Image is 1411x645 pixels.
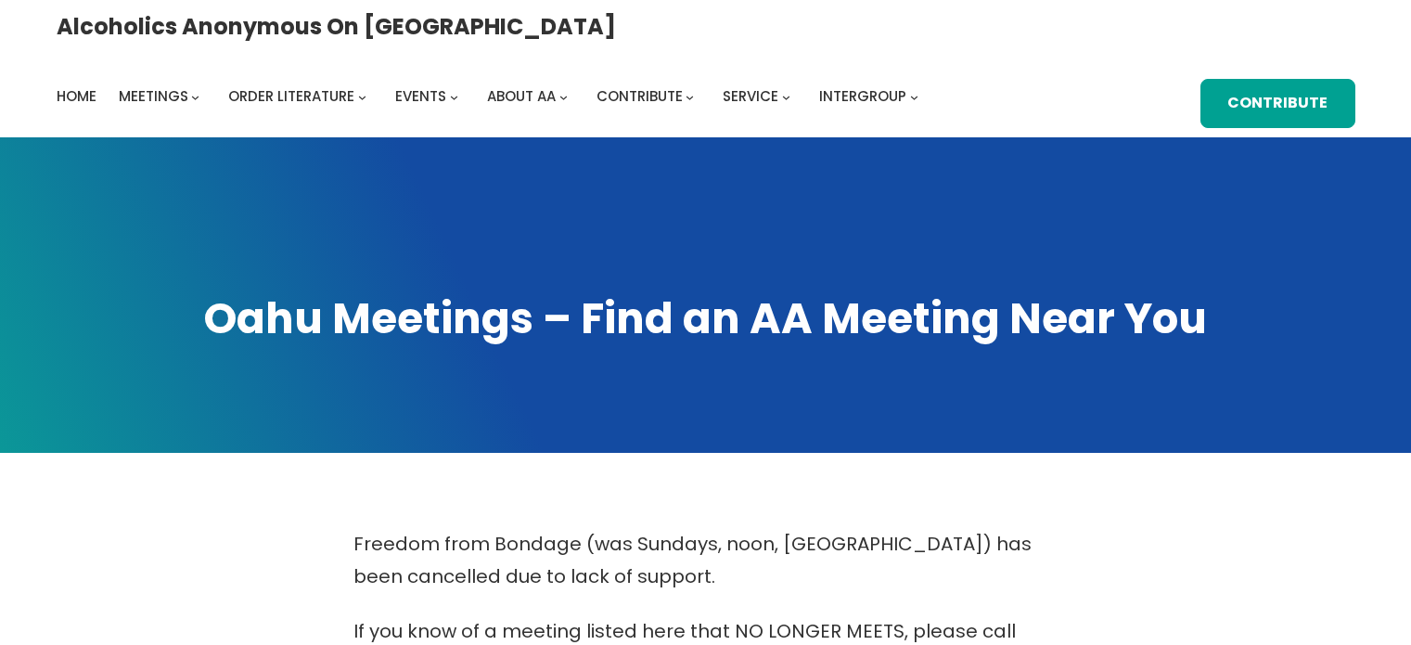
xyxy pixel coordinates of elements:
nav: Intergroup [57,84,925,110]
span: Meetings [119,86,188,106]
span: Contribute [596,86,683,106]
span: Order Literature [228,86,354,106]
span: Events [395,86,446,106]
a: Contribute [1200,79,1354,128]
button: About AA submenu [559,93,568,101]
button: Events submenu [450,93,458,101]
span: Home [57,86,96,106]
span: About AA [487,86,556,106]
a: Service [723,84,778,110]
button: Meetings submenu [191,93,199,101]
a: Events [395,84,446,110]
a: Home [57,84,96,110]
a: Alcoholics Anonymous on [GEOGRAPHIC_DATA] [57,6,616,46]
button: Contribute submenu [686,93,694,101]
a: Intergroup [819,84,906,110]
button: Intergroup submenu [910,93,918,101]
a: Contribute [596,84,683,110]
span: Intergroup [819,86,906,106]
h1: Oahu Meetings – Find an AA Meeting Near You [57,290,1355,347]
p: Freedom from Bondage (was Sundays, noon, [GEOGRAPHIC_DATA]) has been cancelled due to lack of sup... [353,528,1058,593]
button: Order Literature submenu [358,93,366,101]
a: About AA [487,84,556,110]
button: Service submenu [782,93,790,101]
span: Service [723,86,778,106]
a: Meetings [119,84,188,110]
